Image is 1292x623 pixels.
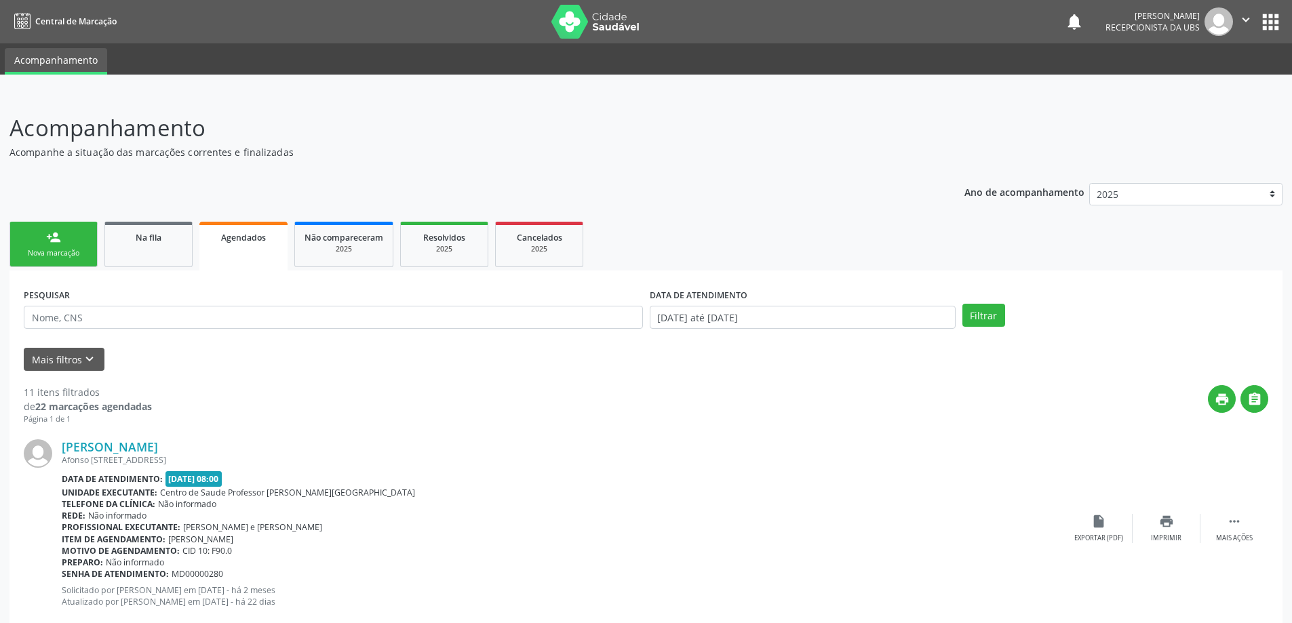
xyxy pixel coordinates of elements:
a: [PERSON_NAME] [62,439,158,454]
span: [DATE] 08:00 [165,471,222,487]
span: Não informado [106,557,164,568]
b: Item de agendamento: [62,534,165,545]
p: Ano de acompanhamento [964,183,1084,200]
strong: 22 marcações agendadas [35,400,152,413]
input: Selecione um intervalo [650,306,956,329]
input: Nome, CNS [24,306,643,329]
img: img [1205,7,1233,36]
i: insert_drive_file [1091,514,1106,529]
i:  [1238,12,1253,27]
label: DATA DE ATENDIMENTO [650,285,747,306]
span: Cancelados [517,232,562,243]
div: 2025 [305,244,383,254]
a: Central de Marcação [9,10,117,33]
button: apps [1259,10,1283,34]
span: MD00000280 [172,568,223,580]
i: print [1159,514,1174,529]
b: Preparo: [62,557,103,568]
b: Telefone da clínica: [62,498,155,510]
div: 2025 [410,244,478,254]
span: Resolvidos [423,232,465,243]
b: Unidade executante: [62,487,157,498]
div: 11 itens filtrados [24,385,152,399]
i: print [1215,392,1230,407]
div: Afonso [STREET_ADDRESS] [62,454,1065,466]
b: Motivo de agendamento: [62,545,180,557]
div: de [24,399,152,414]
i:  [1227,514,1242,529]
div: person_add [46,230,61,245]
p: Acompanhamento [9,111,901,145]
div: Imprimir [1151,534,1181,543]
span: Não informado [88,510,146,521]
span: [PERSON_NAME] [168,534,233,545]
div: Mais ações [1216,534,1253,543]
p: Acompanhe a situação das marcações correntes e finalizadas [9,145,901,159]
span: CID 10: F90.0 [182,545,232,557]
button:  [1233,7,1259,36]
button: Filtrar [962,304,1005,327]
div: 2025 [505,244,573,254]
span: Na fila [136,232,161,243]
i: keyboard_arrow_down [82,352,97,367]
img: img [24,439,52,468]
a: Acompanhamento [5,48,107,75]
p: Solicitado por [PERSON_NAME] em [DATE] - há 2 meses Atualizado por [PERSON_NAME] em [DATE] - há 2... [62,584,1065,607]
div: [PERSON_NAME] [1105,10,1200,22]
button: notifications [1065,12,1084,31]
span: [PERSON_NAME] e [PERSON_NAME] [183,521,322,533]
div: Exportar (PDF) [1074,534,1123,543]
span: Centro de Saude Professor [PERSON_NAME][GEOGRAPHIC_DATA] [160,487,415,498]
button:  [1240,385,1268,413]
div: Nova marcação [20,248,87,258]
b: Senha de atendimento: [62,568,169,580]
span: Recepcionista da UBS [1105,22,1200,33]
span: Não informado [158,498,216,510]
b: Data de atendimento: [62,473,163,485]
div: Página 1 de 1 [24,414,152,425]
span: Não compareceram [305,232,383,243]
button: print [1208,385,1236,413]
i:  [1247,392,1262,407]
b: Rede: [62,510,85,521]
button: Mais filtroskeyboard_arrow_down [24,348,104,371]
span: Central de Marcação [35,16,117,27]
b: Profissional executante: [62,521,180,533]
span: Agendados [221,232,266,243]
label: PESQUISAR [24,285,70,306]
